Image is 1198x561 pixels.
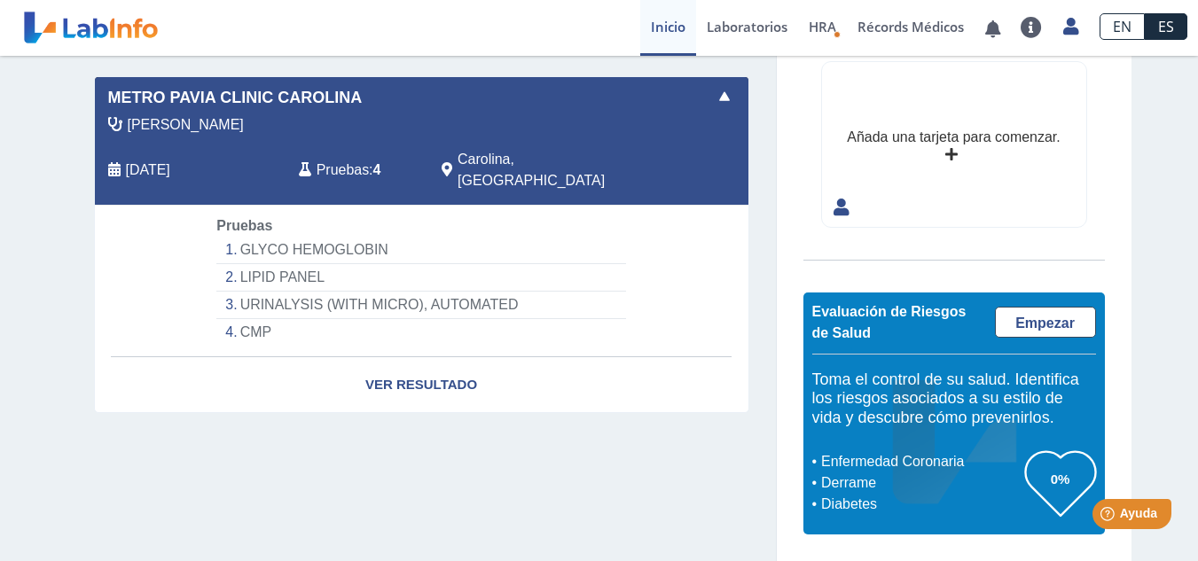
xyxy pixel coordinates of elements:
[317,160,369,181] span: Pruebas
[1100,13,1145,40] a: EN
[1145,13,1187,40] a: ES
[216,237,625,264] li: GLYCO HEMOGLOBIN
[216,319,625,346] li: CMP
[817,472,1025,494] li: Derrame
[817,451,1025,472] li: Enfermedad Coronaria
[812,370,1096,428] h5: Toma el control de su salud. Identifica los riesgos asociados a su estilo de vida y descubre cómo...
[1040,492,1178,542] iframe: Help widget launcher
[1025,468,1096,490] h3: 0%
[817,494,1025,515] li: Diabetes
[373,162,381,177] b: 4
[458,149,654,191] span: Carolina, PR
[126,160,170,181] span: 2025-08-28
[216,264,625,292] li: LIPID PANEL
[216,292,625,319] li: URINALYSIS (WITH MICRO), AUTOMATED
[1015,316,1075,331] span: Empezar
[847,127,1060,148] div: Añada una tarjeta para comenzar.
[809,18,836,35] span: HRA
[812,304,967,340] span: Evaluación de Riesgos de Salud
[995,307,1096,338] a: Empezar
[286,149,428,191] div: :
[108,86,363,110] span: Metro Pavia Clinic Carolina
[95,357,748,413] a: Ver Resultado
[216,218,272,233] span: Pruebas
[128,114,244,136] span: Castillo Mieses, Cristina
